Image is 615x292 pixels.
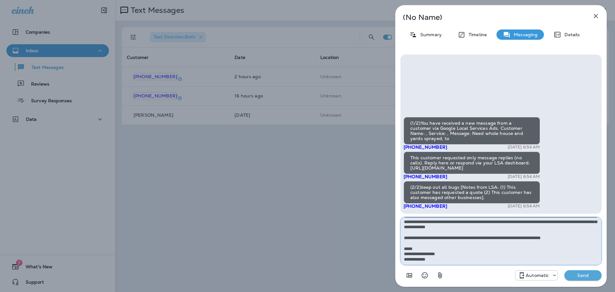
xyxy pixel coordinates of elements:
div: (1/2)You have received a new message from a customer via Google Local Services Ads. Customer Name... [404,117,540,145]
button: Add in a premade template [403,269,416,282]
p: [DATE] 8:54 AM [508,204,540,209]
span: [PHONE_NUMBER] [404,144,447,150]
span: [PHONE_NUMBER] [404,174,447,179]
p: Automatic [526,273,549,278]
span: [PHONE_NUMBER] [404,203,447,209]
p: [DATE] 8:54 AM [508,145,540,150]
p: Send [570,272,596,278]
button: Send [564,270,602,280]
p: Timeline [465,32,487,37]
p: (No Name) [403,15,578,20]
p: Summary [417,32,442,37]
button: Select an emoji [418,269,431,282]
p: Messaging [511,32,537,37]
div: This customer requested only message replies (no calls). Reply here or respond via your LSA dashb... [404,152,540,174]
p: [DATE] 8:54 AM [508,174,540,179]
div: (2/2)keep out all bugs [Notes from LSA: (1) This customer has requested a quote (2) This customer... [404,181,540,204]
p: Details [561,32,580,37]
